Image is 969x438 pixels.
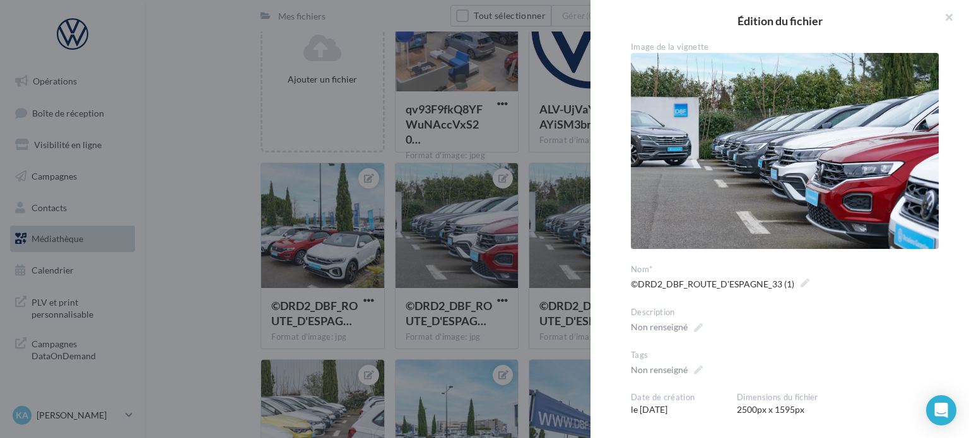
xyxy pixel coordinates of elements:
[737,392,939,403] div: Dimensions du fichier
[631,392,727,403] div: Date de création
[631,350,939,361] div: Tags
[737,392,949,416] div: 2500px x 1595px
[631,318,703,336] span: Non renseigné
[611,15,949,26] h2: Édition du fichier
[631,307,939,318] div: Description
[631,53,939,249] img: ©DRD2_DBF_ROUTE_D'ESPAGNE_33 (1)
[631,275,809,293] span: ©DRD2_DBF_ROUTE_D'ESPAGNE_33 (1)
[631,42,939,53] div: Image de la vignette
[926,395,956,425] div: Open Intercom Messenger
[631,364,688,376] div: Non renseigné
[631,392,737,416] div: le [DATE]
